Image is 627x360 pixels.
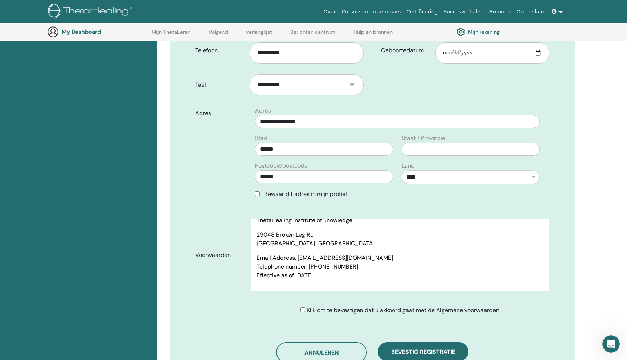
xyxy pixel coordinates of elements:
[257,239,544,248] p: [GEOGRAPHIC_DATA] [GEOGRAPHIC_DATA]
[257,262,544,271] p: Telephone number: [PHONE_NUMBER]
[62,28,134,35] h3: My Dashboard
[456,26,465,38] img: cog.svg
[246,29,272,41] a: verlanglijst
[402,161,415,170] label: Land
[190,248,251,262] label: Voorwaarden
[47,26,59,38] img: generic-user-icon.jpg
[264,190,347,198] span: Bewaar dit adres in mijn profiel
[440,5,486,19] a: Succesverhalen
[190,106,251,120] label: Adres
[376,44,435,57] label: Geboortedatum
[290,29,335,41] a: Berichten centrum
[209,29,228,41] a: Volgend
[339,5,403,19] a: Cursussen en seminars
[391,348,455,356] span: Bevestig registratie
[255,134,267,143] label: Stad
[257,230,544,239] p: 29048 Broken Leg Rd
[321,5,339,19] a: Over
[487,5,514,19] a: Bronnen
[257,216,544,225] p: ThetaHealing Institute of Knowledge
[48,4,135,20] img: logo.png
[403,5,440,19] a: Certificering
[257,271,544,280] p: Effective as of [DATE]
[304,349,339,356] span: Annuleren
[257,254,544,262] p: Email Address: [EMAIL_ADDRESS][DOMAIN_NAME]
[402,134,445,143] label: Staat / Provincie
[456,26,500,38] a: Mijn rekening
[255,106,271,115] label: Adres
[602,335,620,353] iframe: Intercom live chat
[353,29,393,41] a: Hulp en bronnen
[190,78,250,92] label: Taal
[513,5,548,19] a: Op te slaan
[190,44,250,57] label: Telefoon
[152,29,190,41] a: Mijn ThetaLeren
[255,161,308,170] label: Postcode/postcode
[307,306,499,314] span: Klik om te bevestigen dat u akkoord gaat met de Algemene voorwaarden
